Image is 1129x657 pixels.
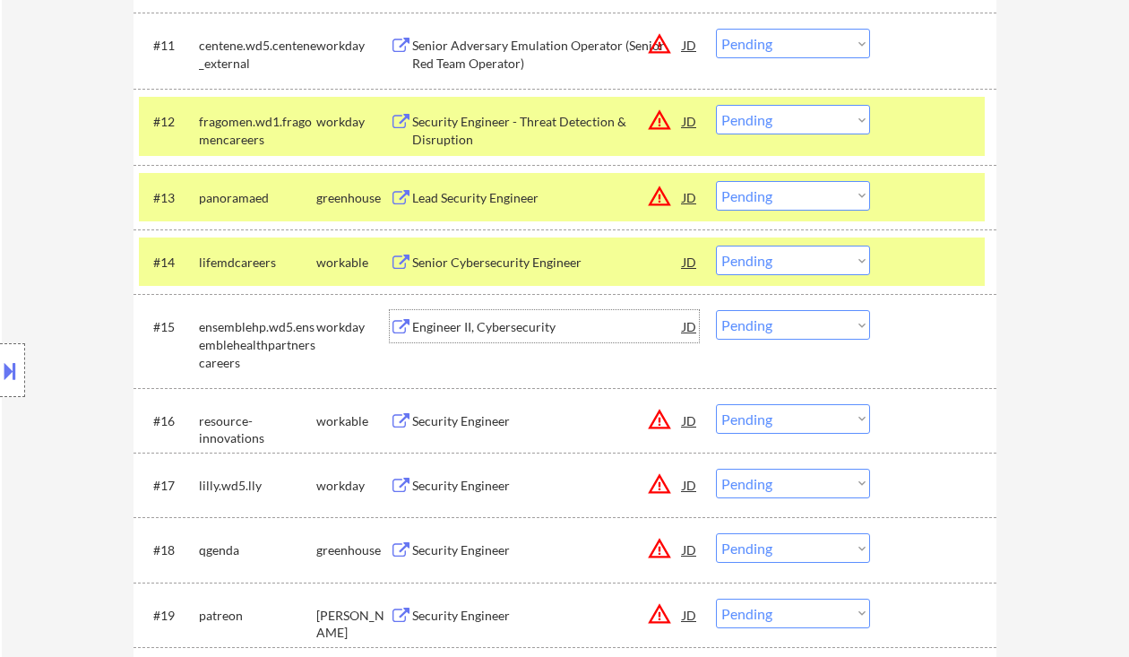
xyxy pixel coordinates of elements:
[412,113,683,148] div: Security Engineer - Threat Detection & Disruption
[316,412,390,430] div: workable
[412,607,683,625] div: Security Engineer
[681,310,699,342] div: JD
[199,37,316,72] div: centene.wd5.centene_external
[316,189,390,207] div: greenhouse
[412,37,683,72] div: Senior Adversary Emulation Operator (Senior Red Team Operator)
[316,541,390,559] div: greenhouse
[647,31,672,56] button: warning_amber
[681,181,699,213] div: JD
[316,477,390,495] div: workday
[316,37,390,55] div: workday
[412,541,683,559] div: Security Engineer
[647,536,672,561] button: warning_amber
[681,599,699,631] div: JD
[647,601,672,627] button: warning_amber
[153,37,185,55] div: #11
[681,469,699,501] div: JD
[647,184,672,209] button: warning_amber
[681,246,699,278] div: JD
[316,113,390,131] div: workday
[681,404,699,437] div: JD
[647,407,672,432] button: warning_amber
[316,607,390,642] div: [PERSON_NAME]
[412,254,683,272] div: Senior Cybersecurity Engineer
[412,477,683,495] div: Security Engineer
[647,108,672,133] button: warning_amber
[412,189,683,207] div: Lead Security Engineer
[681,29,699,61] div: JD
[681,533,699,566] div: JD
[316,254,390,272] div: workable
[681,105,699,137] div: JD
[412,412,683,430] div: Security Engineer
[316,318,390,336] div: workday
[412,318,683,336] div: Engineer II, Cybersecurity
[647,471,672,497] button: warning_amber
